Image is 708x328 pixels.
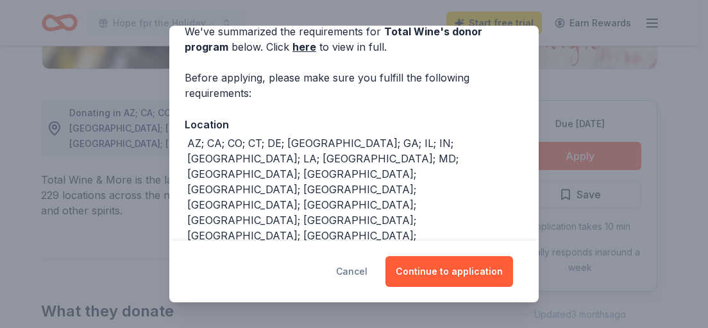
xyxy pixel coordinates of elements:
[185,116,523,133] div: Location
[187,135,523,274] div: AZ; CA; CO; CT; DE; [GEOGRAPHIC_DATA]; GA; IL; IN; [GEOGRAPHIC_DATA]; LA; [GEOGRAPHIC_DATA]; MD; ...
[385,256,513,287] button: Continue to application
[185,24,523,55] div: We've summarized the requirements for below. Click to view in full.
[292,39,316,55] a: here
[185,70,523,101] div: Before applying, please make sure you fulfill the following requirements:
[336,256,367,287] button: Cancel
